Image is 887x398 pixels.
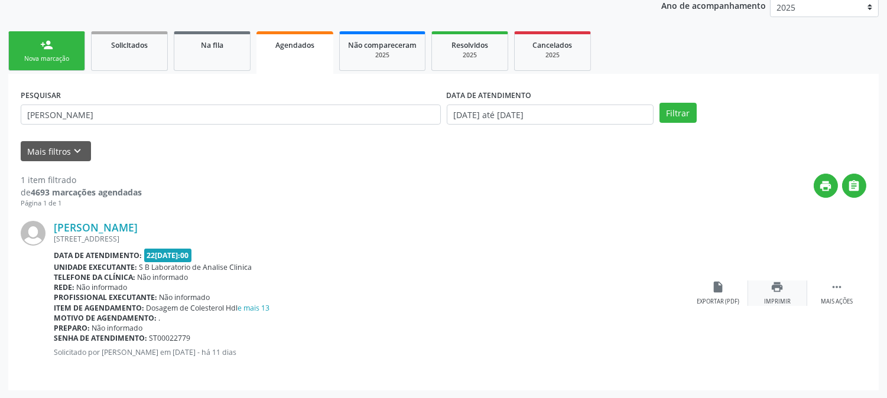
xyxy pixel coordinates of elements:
[21,186,142,198] div: de
[150,333,191,343] span: ST00022779
[54,323,90,333] b: Preparo:
[54,262,137,272] b: Unidade executante:
[54,347,689,357] p: Solicitado por [PERSON_NAME] em [DATE] - há 11 dias
[814,174,838,198] button: print
[138,272,189,282] span: Não informado
[712,280,725,293] i: insert_drive_file
[842,174,866,198] button: 
[447,105,654,125] input: Selecione um intervalo
[451,40,488,50] span: Resolvidos
[440,51,499,60] div: 2025
[348,51,417,60] div: 2025
[72,145,85,158] i: keyboard_arrow_down
[144,249,192,262] span: 22[DATE]:00
[848,180,861,193] i: 
[533,40,573,50] span: Cancelados
[111,40,148,50] span: Solicitados
[40,38,53,51] div: person_add
[659,103,697,123] button: Filtrar
[830,280,843,293] i: 
[447,86,532,105] label: DATA DE ATENDIMENTO
[54,234,689,244] div: [STREET_ADDRESS]
[54,250,142,260] b: Data de atendimento:
[54,221,138,234] a: [PERSON_NAME]
[54,282,74,292] b: Rede:
[31,187,142,198] strong: 4693 marcações agendadas
[21,174,142,186] div: 1 item filtrado
[238,303,270,313] a: e mais 13
[54,333,147,343] b: Senha de atendimento:
[77,282,128,292] span: Não informado
[21,86,61,105] label: PESQUISAR
[17,54,76,63] div: Nova marcação
[820,180,833,193] i: print
[54,272,135,282] b: Telefone da clínica:
[160,292,210,302] span: Não informado
[697,298,740,306] div: Exportar (PDF)
[201,40,223,50] span: Na fila
[21,221,46,246] img: img
[21,141,91,162] button: Mais filtroskeyboard_arrow_down
[771,280,784,293] i: print
[21,198,142,208] div: Página 1 de 1
[159,313,161,323] span: .
[147,303,270,313] span: Dosagem de Colesterol Hdl
[523,51,582,60] div: 2025
[764,298,791,306] div: Imprimir
[275,40,314,50] span: Agendados
[92,323,143,333] span: Não informado
[54,292,157,302] b: Profissional executante:
[21,105,441,125] input: Nome, CNS
[54,313,157,323] b: Motivo de agendamento:
[54,303,144,313] b: Item de agendamento:
[139,262,252,272] span: S B Laboratorio de Analise Clinica
[821,298,853,306] div: Mais ações
[348,40,417,50] span: Não compareceram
